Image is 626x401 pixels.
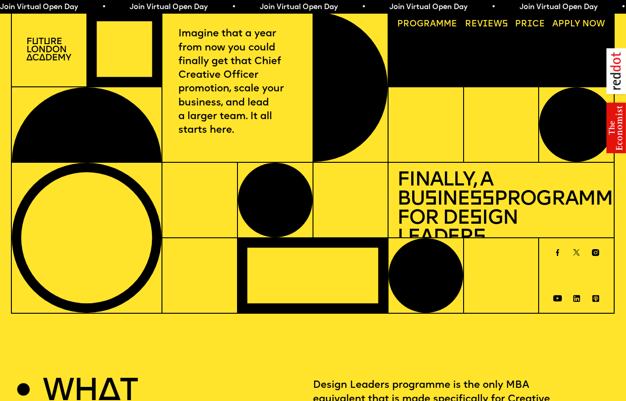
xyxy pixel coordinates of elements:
[473,228,485,248] span: s
[430,20,436,29] span: a
[397,171,605,247] h1: Finally, a Bu ine Programme for De ign Leader
[424,190,437,210] span: s
[469,190,494,210] span: ss
[469,209,482,229] span: s
[361,4,365,11] span: •
[552,20,558,29] span: A
[510,16,549,33] a: Price
[101,4,106,11] span: •
[548,16,609,33] a: Apply now
[231,4,235,11] span: •
[621,4,625,11] span: •
[460,16,512,33] a: Reviews
[491,4,495,11] span: •
[393,16,462,33] a: Programme
[178,27,297,137] p: Imagine that a year from now you could finally get that Chief Creative Officer promotion, scale y...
